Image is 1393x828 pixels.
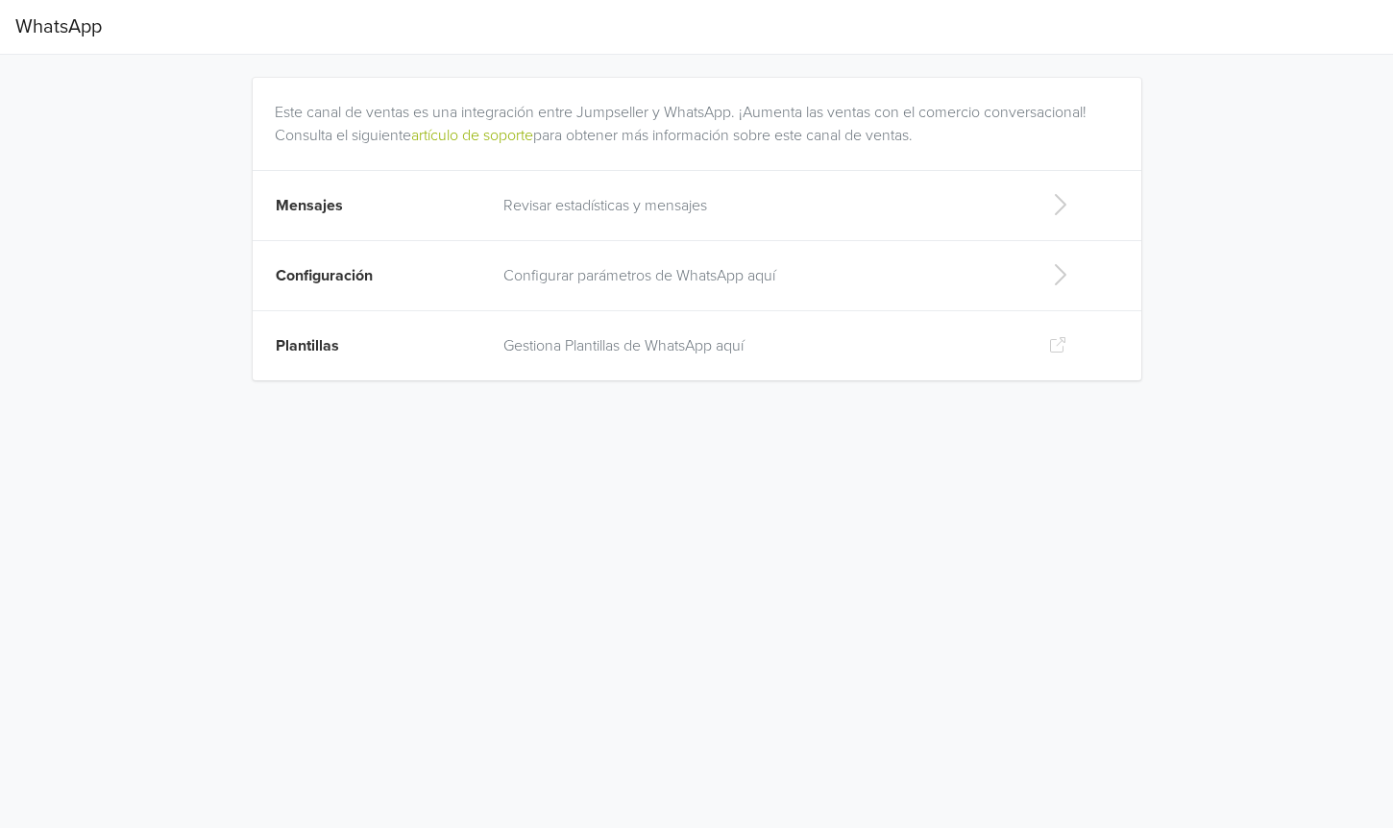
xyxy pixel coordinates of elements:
div: Este canal de ventas es una integración entre Jumpseller y WhatsApp. ¡Aumenta las ventas con el c... [275,78,1127,147]
p: Revisar estadísticas y mensajes [503,194,1017,217]
span: Plantillas [276,336,339,355]
span: Mensajes [276,196,343,215]
span: Configuración [276,266,373,285]
a: artículo de soporte [411,126,533,145]
p: Gestiona Plantillas de WhatsApp aquí [503,334,1017,357]
span: WhatsApp [15,8,102,46]
p: Configurar parámetros de WhatsApp aquí [503,264,1017,287]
